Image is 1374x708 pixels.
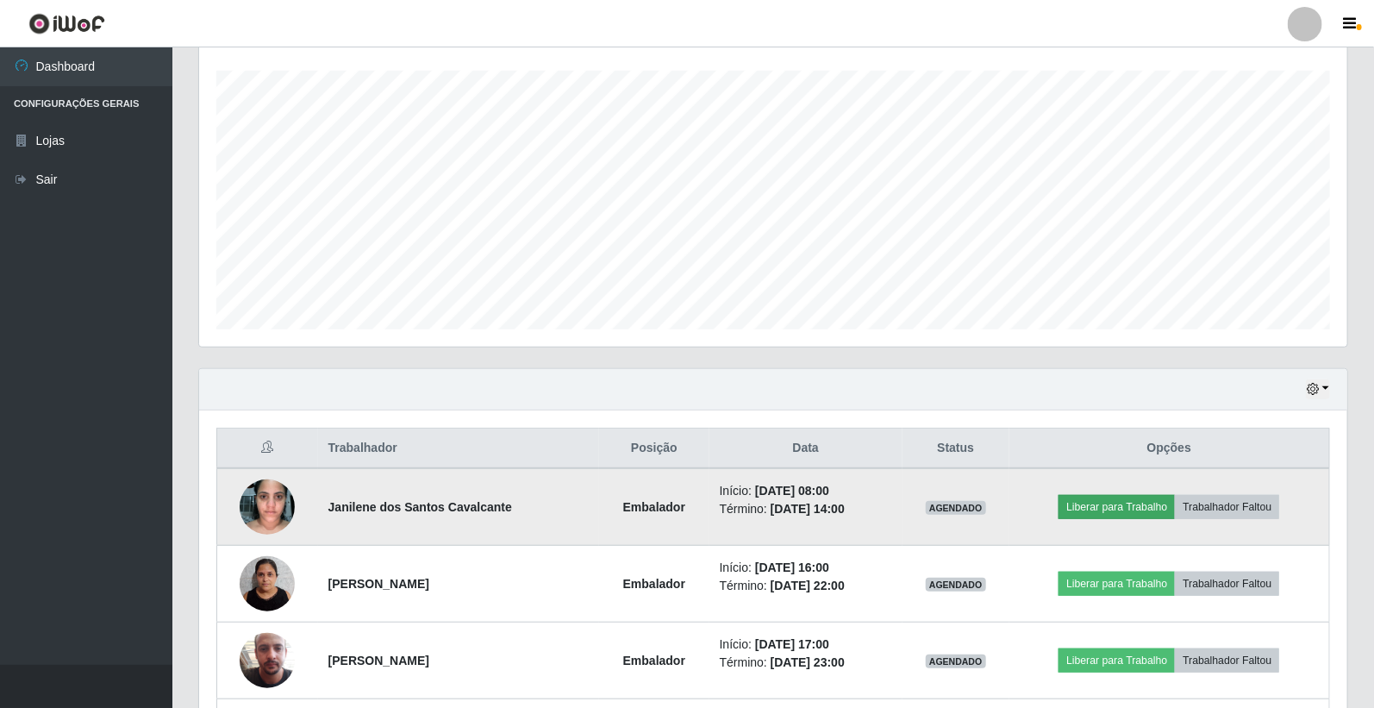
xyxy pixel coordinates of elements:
strong: [PERSON_NAME] [328,654,429,667]
time: [DATE] 23:00 [771,655,845,669]
li: Início: [720,482,892,500]
button: Trabalhador Faltou [1175,572,1279,596]
span: AGENDADO [926,655,986,668]
li: Término: [720,654,892,672]
li: Término: [720,500,892,518]
th: Status [902,429,1009,469]
button: Liberar para Trabalho [1059,572,1175,596]
button: Liberar para Trabalho [1059,495,1175,519]
time: [DATE] 14:00 [771,502,845,516]
th: Posição [599,429,709,469]
th: Trabalhador [318,429,599,469]
strong: Embalador [623,654,685,667]
li: Início: [720,559,892,577]
time: [DATE] 22:00 [771,579,845,592]
strong: Embalador [623,500,685,514]
strong: [PERSON_NAME] [328,577,429,591]
time: [DATE] 08:00 [755,484,829,498]
img: 1700330584258.jpeg [240,547,295,620]
strong: Embalador [623,577,685,591]
img: CoreUI Logo [28,13,105,34]
th: Opções [1009,429,1330,469]
span: AGENDADO [926,578,986,592]
strong: Janilene dos Santos Cavalcante [328,500,512,514]
button: Liberar para Trabalho [1059,648,1175,673]
span: AGENDADO [926,501,986,515]
time: [DATE] 16:00 [755,561,829,574]
th: Data [709,429,902,469]
img: 1740530881520.jpeg [240,470,295,543]
li: Término: [720,577,892,595]
button: Trabalhador Faltou [1175,648,1279,673]
li: Início: [720,636,892,654]
time: [DATE] 17:00 [755,637,829,651]
button: Trabalhador Faltou [1175,495,1279,519]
